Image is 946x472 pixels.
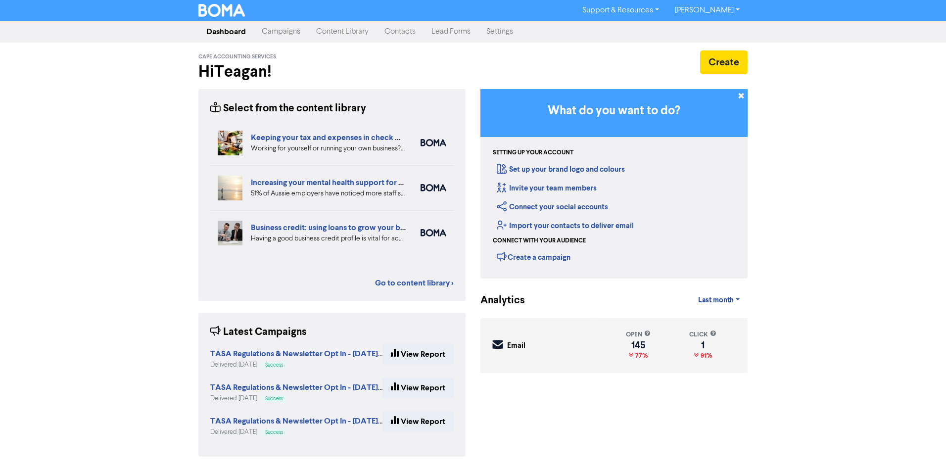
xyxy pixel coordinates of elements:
a: Import your contacts to deliver email [497,221,634,231]
iframe: Chat Widget [897,425,946,472]
div: open [626,330,651,339]
a: Increasing your mental health support for employees [251,178,437,188]
a: Contacts [377,22,424,42]
a: Keeping your tax and expenses in check when you are self-employed [251,133,496,142]
a: Content Library [308,22,377,42]
a: Campaigns [254,22,308,42]
a: Connect your social accounts [497,202,608,212]
a: Invite your team members [497,184,597,193]
span: Cape Accounting Services [198,53,276,60]
span: Success [265,396,283,401]
a: Business credit: using loans to grow your business [251,223,426,233]
a: View Report [382,411,454,432]
strong: TASA Regulations & Newsletter Opt In - [DATE] (Duplicated) (Duplicated) [210,382,471,392]
a: TASA Regulations & Newsletter Opt In - [DATE] (Duplicated) [210,350,425,358]
img: BOMA Logo [198,4,245,17]
a: Support & Resources [574,2,667,18]
span: Success [265,430,283,435]
div: Select from the content library [210,101,366,116]
a: Set up your brand logo and colours [497,165,625,174]
div: Having a good business credit profile is vital for accessing routes to funding. We look at six di... [251,234,406,244]
button: Create [700,50,748,74]
div: Connect with your audience [493,236,586,245]
div: Analytics [480,293,513,308]
span: 91% [699,352,712,360]
span: Last month [698,296,734,305]
img: boma [421,229,446,236]
a: View Report [382,378,454,398]
div: Delivered [DATE] [210,394,382,403]
span: 77% [633,352,648,360]
div: Latest Campaigns [210,325,307,340]
a: Lead Forms [424,22,478,42]
h2: Hi Teagan ! [198,62,466,81]
div: 145 [626,341,651,349]
img: boma [421,184,446,191]
strong: TASA Regulations & Newsletter Opt In - [DATE] (Duplicated) [210,349,425,359]
div: Working for yourself or running your own business? Setup robust systems for expenses & tax requir... [251,143,406,154]
div: Getting Started in BOMA [480,89,748,279]
a: View Report [382,344,454,365]
a: Last month [690,290,748,310]
div: Delivered [DATE] [210,427,382,437]
a: Settings [478,22,521,42]
div: 51% of Aussie employers have noticed more staff struggling with mental health. But very few have ... [251,189,406,199]
div: Email [507,340,525,352]
a: Dashboard [198,22,254,42]
a: Go to content library > [375,277,454,289]
img: boma_accounting [421,139,446,146]
div: Create a campaign [497,249,570,264]
a: [PERSON_NAME] [667,2,748,18]
strong: TASA Regulations & Newsletter Opt In - [DATE] (Duplicated) (Duplicated) [210,416,471,426]
div: click [689,330,716,339]
a: TASA Regulations & Newsletter Opt In - [DATE] (Duplicated) (Duplicated) [210,418,471,425]
span: Success [265,363,283,368]
h3: What do you want to do? [495,104,733,118]
div: Setting up your account [493,148,573,157]
a: TASA Regulations & Newsletter Opt In - [DATE] (Duplicated) (Duplicated) [210,384,471,392]
div: 1 [689,341,716,349]
div: Delivered [DATE] [210,360,382,370]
